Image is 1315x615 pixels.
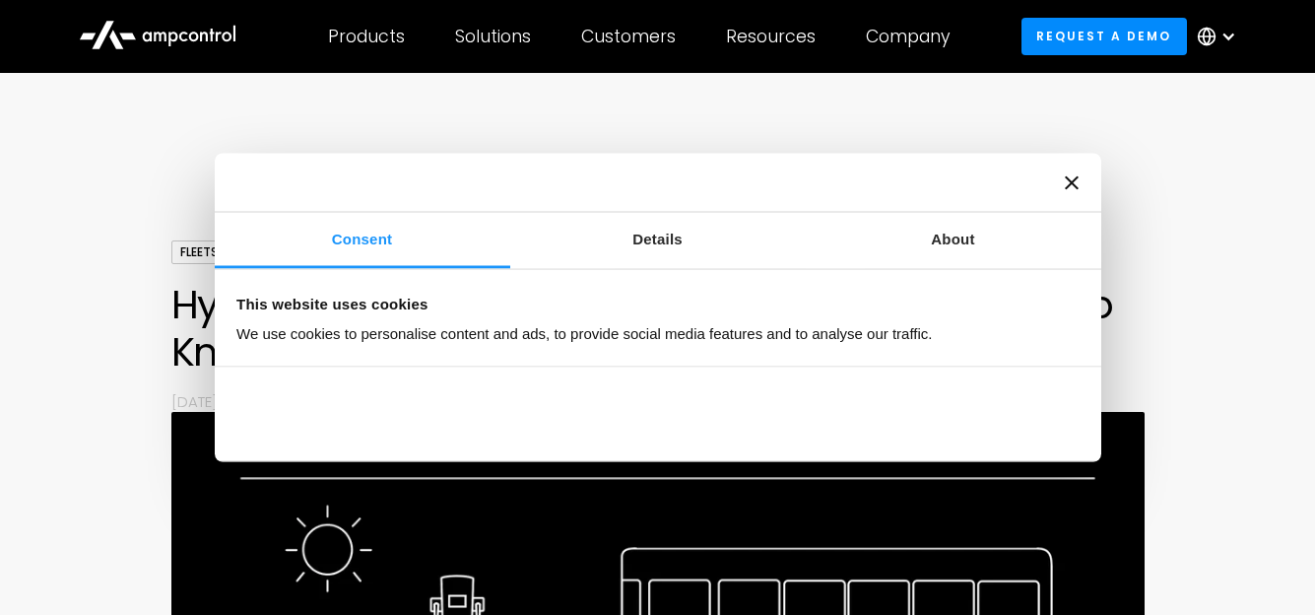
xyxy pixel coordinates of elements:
div: Customers [581,26,676,47]
h1: Hybrid Electric School Buses: Everything you Need to Know. [171,281,1145,376]
div: Products [328,26,405,47]
div: Company [866,26,951,47]
div: Fleets [171,240,227,264]
a: Consent [215,213,510,269]
div: Resources [726,26,816,47]
div: Solutions [455,26,531,47]
span: We use cookies to personalise content and ads, to provide social media features and to analyse ou... [236,325,933,342]
a: Request a demo [1021,18,1187,54]
button: Okay [801,381,1079,439]
button: Close banner [1065,175,1079,189]
div: This website uses cookies [236,292,1079,315]
p: [DATE] [171,391,1145,412]
a: Details [510,213,806,269]
a: About [806,213,1101,269]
